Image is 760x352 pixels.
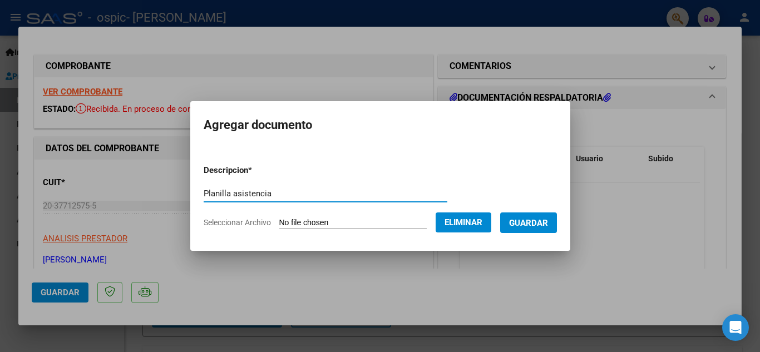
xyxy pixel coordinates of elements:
[204,218,271,227] span: Seleccionar Archivo
[436,212,491,232] button: Eliminar
[445,217,482,227] span: Eliminar
[500,212,557,233] button: Guardar
[204,115,557,136] h2: Agregar documento
[509,218,548,228] span: Guardar
[204,164,310,177] p: Descripcion
[722,314,749,341] div: Open Intercom Messenger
